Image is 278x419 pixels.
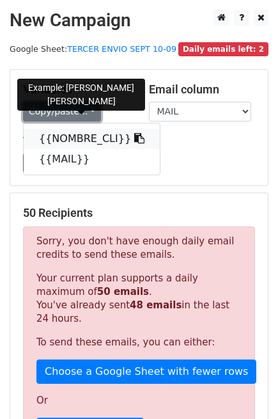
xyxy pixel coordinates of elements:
a: TERCER ENVIO SEPT 10-09 [67,44,176,54]
strong: 50 emails [97,286,149,297]
div: Example: [PERSON_NAME] [PERSON_NAME] [17,79,145,111]
p: Your current plan supports a daily maximum of . You've already sent in the last 24 hours. [36,272,242,326]
a: {{NOMBRE_CLI}} [24,129,160,149]
h2: New Campaign [10,10,268,31]
iframe: Chat Widget [214,358,278,419]
a: {{MAIL}} [24,149,160,170]
p: Sorry, you don't have enough daily email credits to send these emails. [36,235,242,262]
p: Or [36,394,242,407]
h5: Email column [149,83,256,97]
a: Daily emails left: 2 [178,44,268,54]
a: Choose a Google Sheet with fewer rows [36,360,256,384]
div: Widget de chat [214,358,278,419]
p: To send these emails, you can either: [36,336,242,349]
span: Daily emails left: 2 [178,42,268,56]
h5: 50 Recipients [23,206,255,220]
strong: 48 emails [130,299,181,311]
small: Google Sheet: [10,44,176,54]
